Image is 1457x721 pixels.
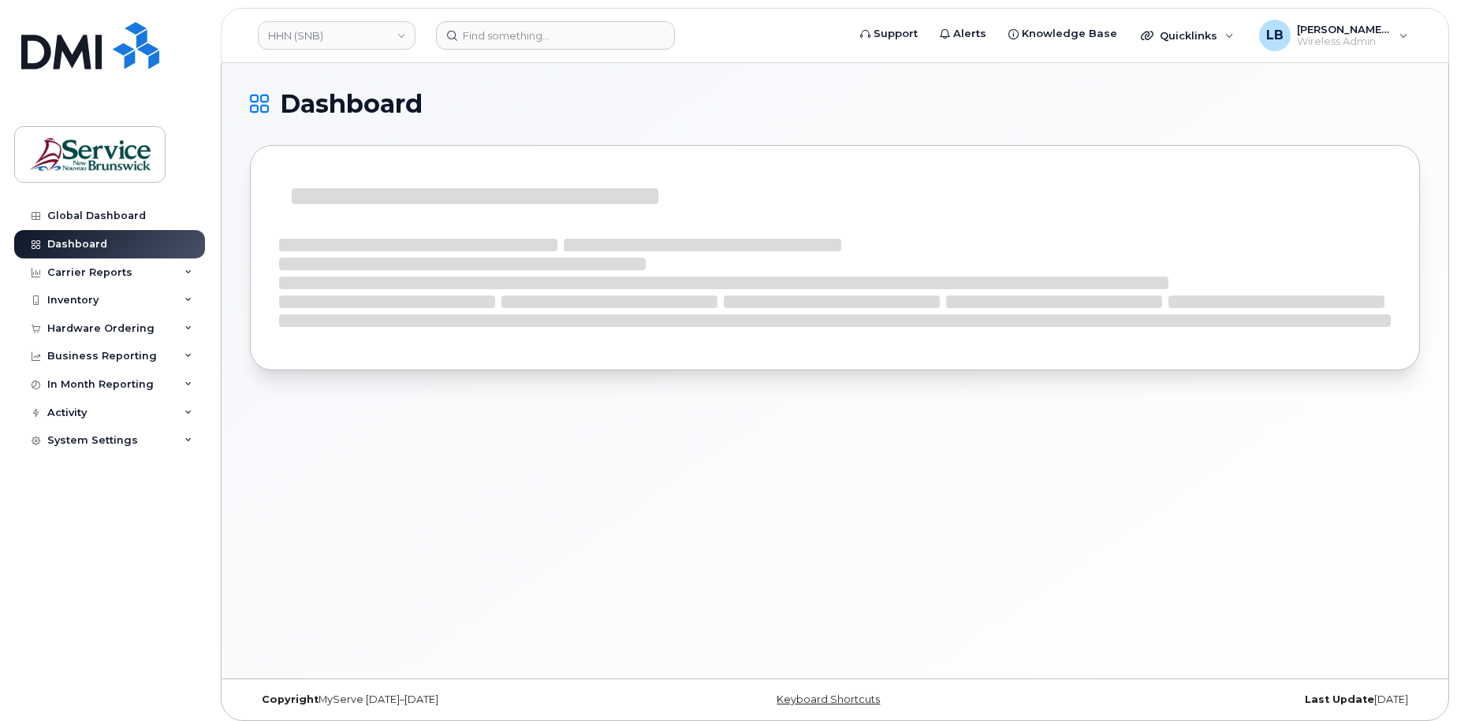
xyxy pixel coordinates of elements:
[1030,693,1420,706] div: [DATE]
[262,693,319,705] strong: Copyright
[777,693,880,705] a: Keyboard Shortcuts
[280,92,423,116] span: Dashboard
[1305,693,1374,705] strong: Last Update
[250,693,640,706] div: MyServe [DATE]–[DATE]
